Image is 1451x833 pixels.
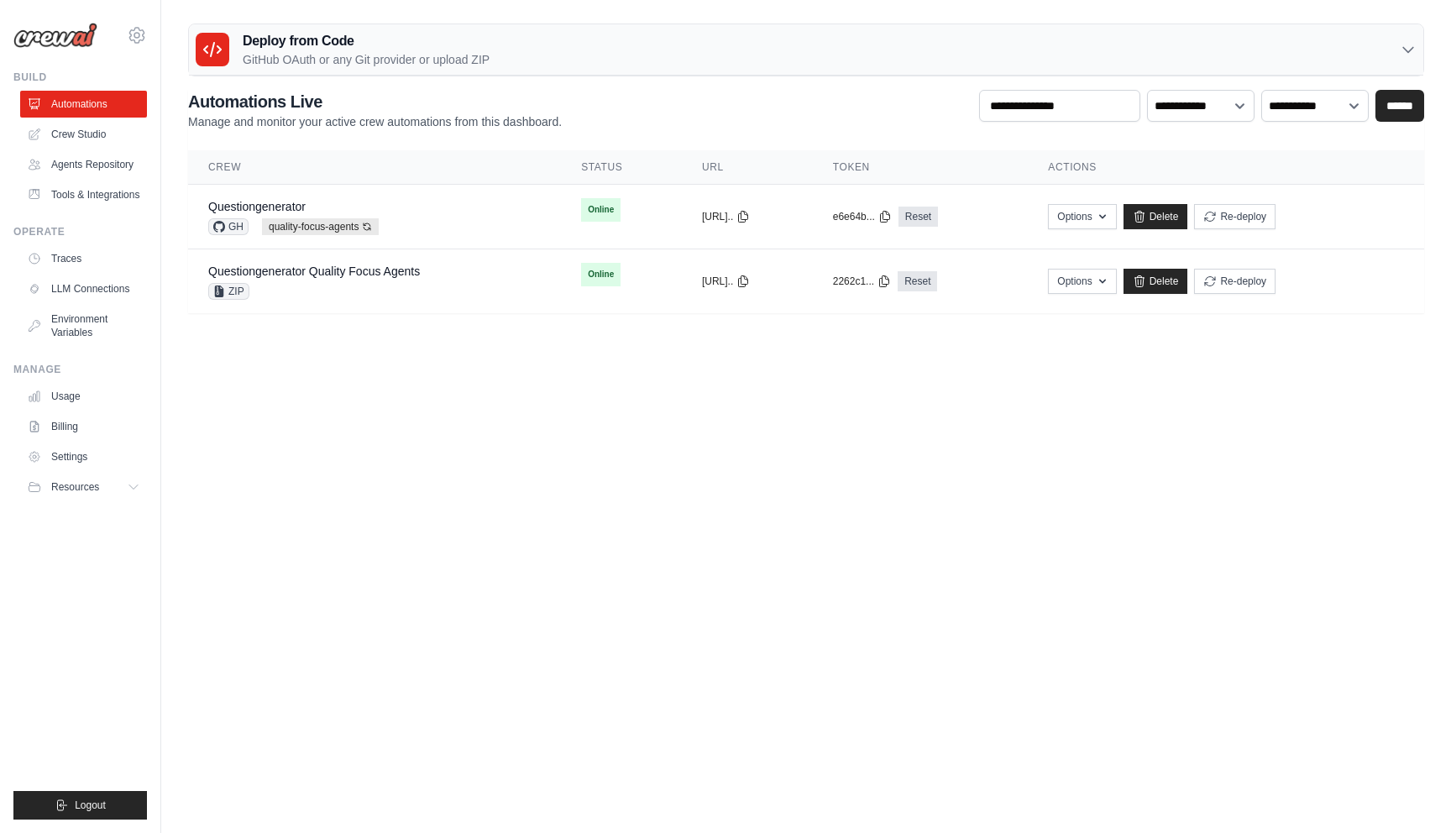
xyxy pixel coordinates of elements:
[682,150,813,185] th: URL
[20,474,147,500] button: Resources
[13,791,147,820] button: Logout
[188,150,561,185] th: Crew
[561,150,682,185] th: Status
[208,200,306,213] a: Questiongenerator
[208,265,420,278] a: Questiongenerator Quality Focus Agents
[13,363,147,376] div: Manage
[813,150,1029,185] th: Token
[20,151,147,178] a: Agents Repository
[51,480,99,494] span: Resources
[20,443,147,470] a: Settings
[243,51,490,68] p: GitHub OAuth or any Git provider or upload ZIP
[75,799,106,812] span: Logout
[898,271,937,291] a: Reset
[188,90,562,113] h2: Automations Live
[20,181,147,208] a: Tools & Integrations
[20,91,147,118] a: Automations
[1028,150,1424,185] th: Actions
[20,275,147,302] a: LLM Connections
[13,23,97,48] img: Logo
[20,121,147,148] a: Crew Studio
[262,218,379,235] span: quality-focus-agents
[208,283,249,300] span: ZIP
[1124,204,1188,229] a: Delete
[1048,269,1116,294] button: Options
[1194,269,1276,294] button: Re-deploy
[20,383,147,410] a: Usage
[243,31,490,51] h3: Deploy from Code
[581,198,621,222] span: Online
[898,207,938,227] a: Reset
[13,225,147,238] div: Operate
[1124,269,1188,294] a: Delete
[581,263,621,286] span: Online
[1194,204,1276,229] button: Re-deploy
[20,245,147,272] a: Traces
[833,275,891,288] button: 2262c1...
[188,113,562,130] p: Manage and monitor your active crew automations from this dashboard.
[208,218,249,235] span: GH
[20,413,147,440] a: Billing
[1048,204,1116,229] button: Options
[833,210,892,223] button: e6e64b...
[13,71,147,84] div: Build
[20,306,147,346] a: Environment Variables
